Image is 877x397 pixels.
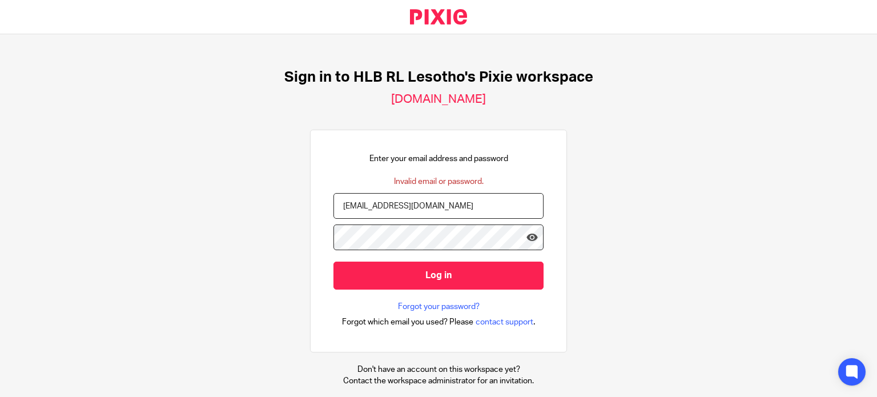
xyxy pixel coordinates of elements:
p: Don't have an account on this workspace yet? [343,364,534,375]
div: Invalid email or password. [394,176,484,187]
h2: [DOMAIN_NAME] [391,92,486,107]
span: contact support [476,316,533,328]
p: Contact the workspace administrator for an invitation. [343,375,534,387]
h1: Sign in to HLB RL Lesotho's Pixie workspace [284,69,593,86]
input: Log in [333,262,544,290]
a: Forgot your password? [398,301,480,312]
span: Forgot which email you used? Please [342,316,473,328]
div: . [342,315,536,328]
input: name@example.com [333,193,544,219]
p: Enter your email address and password [369,153,508,165]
